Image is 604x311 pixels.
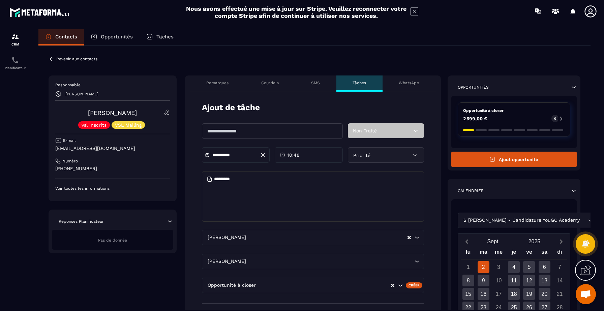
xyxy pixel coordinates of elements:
[461,237,473,246] button: Previous month
[462,288,474,300] div: 15
[523,275,535,286] div: 12
[554,116,556,121] p: 0
[206,80,229,86] p: Remarques
[82,123,107,127] p: vsl inscrits
[493,288,505,300] div: 17
[460,247,476,259] div: lu
[353,80,366,86] p: Tâches
[55,165,170,172] p: [PHONE_NUMBER]
[462,275,474,286] div: 8
[98,238,127,243] span: Pas de donnée
[248,258,413,265] input: Search for option
[458,85,489,90] p: Opportunités
[258,282,391,289] input: Search for option
[261,80,279,86] p: Courriels
[508,288,520,300] div: 18
[2,66,29,70] p: Planificateur
[555,237,567,246] button: Next month
[55,145,170,152] p: [EMAIL_ADDRESS][DOMAIN_NAME]
[88,109,137,116] a: [PERSON_NAME]
[84,29,140,45] a: Opportunités
[478,288,489,300] div: 16
[552,247,567,259] div: di
[523,261,535,273] div: 5
[156,34,174,40] p: Tâches
[2,42,29,46] p: CRM
[2,51,29,75] a: schedulerschedulerPlanificateur
[55,82,170,88] p: Responsable
[458,188,484,193] p: Calendrier
[202,230,424,245] div: Search for option
[11,33,19,41] img: formation
[399,80,419,86] p: WhatsApp
[506,247,521,259] div: je
[11,56,19,64] img: scheduler
[539,261,550,273] div: 6
[62,158,78,164] p: Numéro
[202,102,260,113] p: Ajout de tâche
[463,108,565,113] p: Opportunité à closer
[391,283,394,288] button: Clear Selected
[288,152,300,158] span: 10:48
[491,247,506,259] div: me
[493,275,505,286] div: 10
[576,284,596,304] a: Ouvrir le chat
[539,275,550,286] div: 13
[202,254,424,269] div: Search for option
[59,219,104,224] p: Réponses Planificateur
[514,236,555,247] button: Open years overlay
[462,217,581,224] span: S [PERSON_NAME] - Candidature YouGC Academy
[537,247,552,259] div: sa
[248,234,407,241] input: Search for option
[406,282,422,288] div: Créer
[508,275,520,286] div: 11
[353,128,377,133] span: Non Traité
[508,261,520,273] div: 4
[462,261,474,273] div: 1
[101,34,133,40] p: Opportunités
[521,247,537,259] div: ve
[554,261,566,273] div: 7
[9,6,70,18] img: logo
[55,34,77,40] p: Contacts
[493,261,505,273] div: 3
[65,92,98,96] p: [PERSON_NAME]
[523,288,535,300] div: 19
[458,213,598,228] div: Search for option
[478,275,489,286] div: 9
[140,29,180,45] a: Tâches
[539,288,550,300] div: 20
[353,153,370,158] span: Priorité
[38,29,84,45] a: Contacts
[186,5,407,19] h2: Nous avons effectué une mise à jour sur Stripe. Veuillez reconnecter votre compte Stripe afin de ...
[206,282,258,289] span: Opportunité à closer
[463,116,487,121] p: 2 599,00 €
[56,57,97,61] p: Revenir aux contacts
[451,152,577,167] button: Ajout opportunité
[206,234,248,241] span: [PERSON_NAME]
[63,138,76,143] p: E-mail
[554,275,566,286] div: 14
[55,186,170,191] p: Voir toutes les informations
[581,217,586,224] input: Search for option
[554,288,566,300] div: 21
[115,123,142,127] p: VSL Mailing
[407,235,411,240] button: Clear Selected
[311,80,320,86] p: SMS
[473,236,514,247] button: Open months overlay
[206,258,248,265] span: [PERSON_NAME]
[478,261,489,273] div: 2
[202,278,424,293] div: Search for option
[476,247,491,259] div: ma
[2,28,29,51] a: formationformationCRM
